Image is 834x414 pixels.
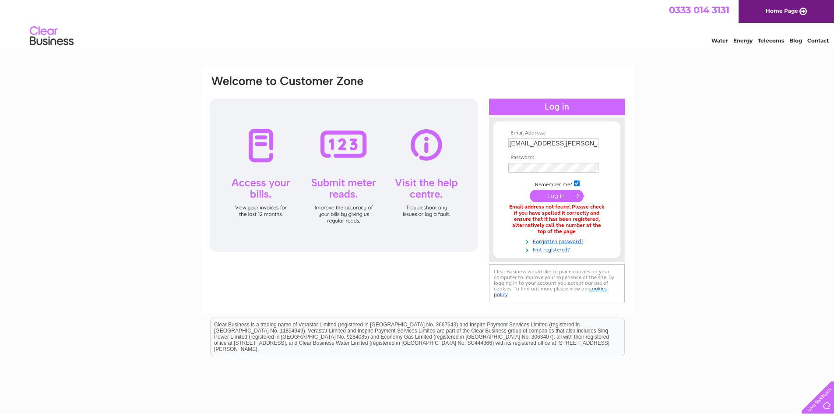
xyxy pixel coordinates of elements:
div: Email address not found. Please check if you have spelled it correctly and ensure that it has bee... [508,204,605,234]
a: Forgotten password? [508,237,608,245]
div: Clear Business would like to place cookies on your computer to improve your experience of the sit... [489,264,625,302]
a: cookies policy [494,286,607,297]
div: Clear Business is a trading name of Verastar Limited (registered in [GEOGRAPHIC_DATA] No. 3667643... [211,5,624,42]
th: Password: [506,155,608,161]
a: Water [711,37,728,44]
a: 0333 014 3131 [669,4,729,15]
th: Email Address: [506,130,608,136]
input: Submit [530,190,584,202]
td: Remember me? [506,179,608,188]
a: Contact [807,37,829,44]
a: Energy [733,37,753,44]
a: Blog [789,37,802,44]
img: logo.png [29,23,74,50]
a: Not registered? [508,245,608,253]
a: Telecoms [758,37,784,44]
